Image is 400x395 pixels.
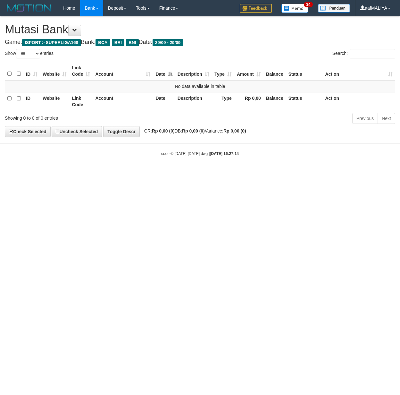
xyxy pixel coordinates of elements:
[212,92,234,110] th: Type
[22,39,81,46] span: ISPORT > SUPERLIGA168
[153,92,175,110] th: Date
[40,92,69,110] th: Website
[234,92,263,110] th: Rp 0,00
[318,4,350,13] img: panduan.png
[286,62,323,80] th: Status
[161,151,239,156] small: code © [DATE]-[DATE] dwg |
[182,128,205,133] strong: Rp 0,00 (0)
[103,126,140,137] a: Toggle Descr
[23,62,40,80] th: ID: activate to sort column ascending
[93,62,153,80] th: Account: activate to sort column ascending
[322,92,395,110] th: Action
[286,92,323,110] th: Status
[240,4,272,13] img: Feedback.jpg
[93,92,153,110] th: Account
[23,92,40,110] th: ID
[16,49,40,58] select: Showentries
[263,62,286,80] th: Balance
[352,113,378,124] a: Previous
[152,128,175,133] strong: Rp 0,00 (0)
[153,39,183,46] span: 29/09 - 29/09
[153,62,175,80] th: Date: activate to sort column descending
[96,39,110,46] span: BCA
[175,92,212,110] th: Description
[210,151,239,156] strong: [DATE] 16:27:14
[304,2,312,7] span: 34
[281,4,308,13] img: Button%20Memo.svg
[69,62,93,80] th: Link Code: activate to sort column ascending
[263,92,286,110] th: Balance
[332,49,395,58] label: Search:
[5,126,51,137] a: Check Selected
[5,23,395,36] h1: Mutasi Bank
[69,92,93,110] th: Link Code
[141,128,246,133] span: CR: DB: Variance:
[378,113,395,124] a: Next
[112,39,124,46] span: BRI
[223,128,246,133] strong: Rp 0,00 (0)
[52,126,102,137] a: Uncheck Selected
[5,49,54,58] label: Show entries
[322,62,395,80] th: Action: activate to sort column ascending
[175,62,212,80] th: Description: activate to sort column ascending
[5,39,395,46] h4: Game: Bank: Date:
[350,49,395,58] input: Search:
[5,3,54,13] img: MOTION_logo.png
[5,112,162,121] div: Showing 0 to 0 of 0 entries
[212,62,234,80] th: Type: activate to sort column ascending
[126,39,138,46] span: BNI
[5,80,395,92] td: No data available in table
[234,62,263,80] th: Amount: activate to sort column ascending
[40,62,69,80] th: Website: activate to sort column ascending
